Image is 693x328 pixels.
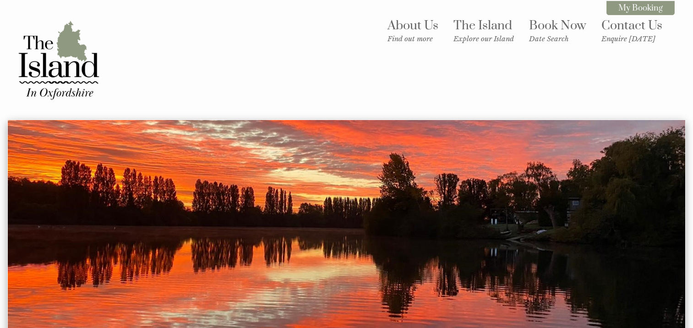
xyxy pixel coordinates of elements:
small: Date Search [529,34,586,43]
small: Enquire [DATE] [601,34,662,43]
a: About UsFind out more [387,18,438,43]
small: Explore our Island [453,34,514,43]
a: Book NowDate Search [529,18,586,43]
a: The IslandExplore our Island [453,18,514,43]
small: Find out more [387,34,438,43]
a: My Booking [606,1,675,15]
img: The Island in Oxfordshire [13,14,104,106]
a: Contact UsEnquire [DATE] [601,18,662,43]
